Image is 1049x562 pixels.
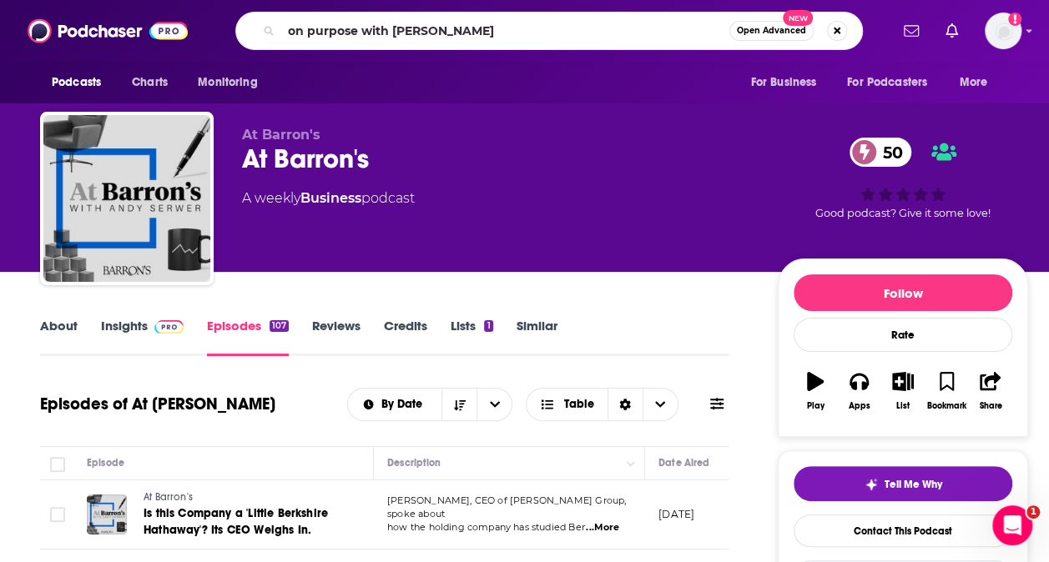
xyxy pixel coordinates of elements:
[517,318,557,356] a: Similar
[101,318,184,356] a: InsightsPodchaser Pro
[441,389,477,420] button: Sort Direction
[927,401,966,411] div: Bookmark
[1026,505,1040,519] span: 1
[881,361,925,421] button: List
[621,454,641,474] button: Column Actions
[451,318,492,356] a: Lists1
[387,453,441,473] div: Description
[939,17,965,45] a: Show notifications dropdown
[242,188,415,208] div: A weekly podcast
[608,389,643,420] div: Sort Direction
[985,13,1021,49] span: Logged in as cgiron
[750,71,816,94] span: For Business
[979,401,1001,411] div: Share
[794,361,837,421] button: Play
[348,399,442,410] button: open menu
[387,521,585,533] span: how the holding company has studied Ber
[992,505,1032,545] iframe: Intercom live chat
[154,320,184,334] img: Podchaser Pro
[526,388,678,421] button: Choose View
[739,67,837,98] button: open menu
[847,71,927,94] span: For Podcasters
[28,15,188,47] img: Podchaser - Follow, Share and Rate Podcasts
[121,67,178,98] a: Charts
[144,505,344,539] a: Is this Company a 'Little Berkshire Hathaway'? Its CEO Weighs In.
[50,507,65,522] span: Toggle select row
[387,494,626,519] span: [PERSON_NAME], CEO of [PERSON_NAME] Group, spoke about
[850,138,911,167] a: 50
[132,71,168,94] span: Charts
[40,394,275,414] h1: Episodes of At [PERSON_NAME]
[300,190,361,206] a: Business
[52,71,101,94] span: Podcasts
[985,13,1021,49] img: User Profile
[40,318,78,356] a: About
[144,490,344,505] a: At Barron's
[207,318,289,356] a: Episodes107
[144,491,193,503] span: At Barron's
[347,388,513,421] h2: Choose List sort
[885,478,942,491] span: Tell Me Why
[794,274,1012,311] button: Follow
[43,115,210,282] img: At Barron's
[235,12,863,50] div: Search podcasts, credits, & more...
[270,320,289,332] div: 107
[896,401,910,411] div: List
[242,127,320,143] span: At Barron's
[144,506,328,537] span: Is this Company a 'Little Berkshire Hathaway'? Its CEO Weighs In.
[186,67,279,98] button: open menu
[849,401,870,411] div: Apps
[586,521,619,534] span: ...More
[564,399,594,410] span: Table
[794,514,1012,547] a: Contact This Podcast
[837,361,880,421] button: Apps
[198,71,257,94] span: Monitoring
[737,27,806,35] span: Open Advanced
[312,318,361,356] a: Reviews
[807,401,825,411] div: Play
[658,507,694,521] p: [DATE]
[87,453,124,473] div: Episode
[865,478,878,491] img: tell me why sparkle
[969,361,1012,421] button: Share
[836,67,951,98] button: open menu
[985,13,1021,49] button: Show profile menu
[40,67,123,98] button: open menu
[948,67,1009,98] button: open menu
[484,320,492,332] div: 1
[925,361,968,421] button: Bookmark
[381,399,428,410] span: By Date
[866,138,911,167] span: 50
[960,71,988,94] span: More
[281,18,729,44] input: Search podcasts, credits, & more...
[658,453,709,473] div: Date Aired
[794,318,1012,352] div: Rate
[778,127,1028,230] div: 50Good podcast? Give it some love!
[783,10,813,26] span: New
[384,318,427,356] a: Credits
[897,17,925,45] a: Show notifications dropdown
[794,466,1012,501] button: tell me why sparkleTell Me Why
[729,21,814,41] button: Open AdvancedNew
[815,207,991,219] span: Good podcast? Give it some love!
[1008,13,1021,26] svg: Add a profile image
[477,389,512,420] button: open menu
